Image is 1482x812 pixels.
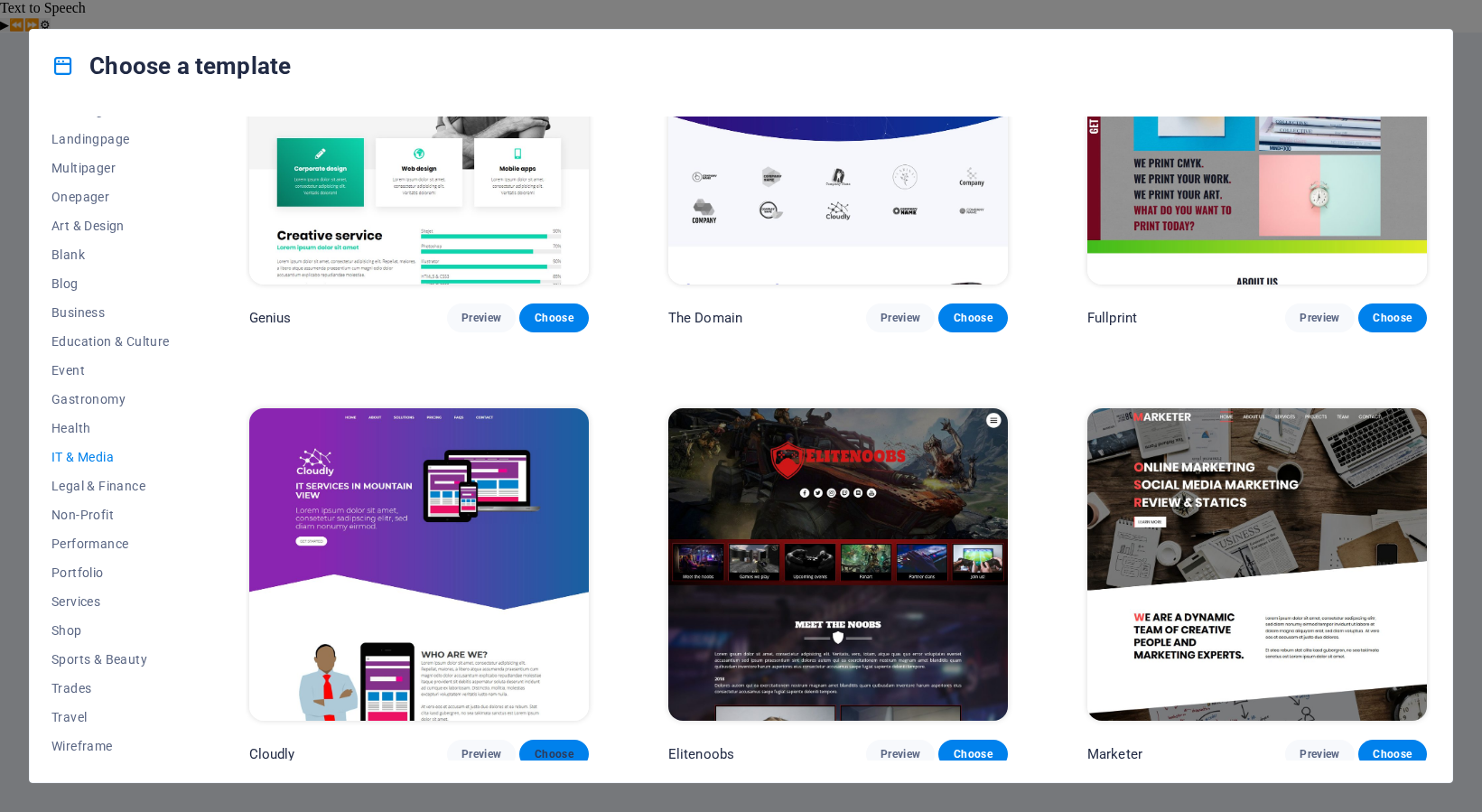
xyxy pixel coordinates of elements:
span: Performance [51,537,170,551]
button: Choose [519,740,588,769]
span: Choose [1373,747,1412,761]
span: Preview [1300,311,1339,325]
span: Portfolio [51,565,170,580]
span: Event [51,363,170,378]
span: Education & Culture [51,334,170,349]
span: Choose [953,747,993,761]
span: Blog [51,276,170,291]
span: Wireframe [51,739,170,753]
button: Education & Culture [51,327,170,356]
span: Art & Design [51,219,170,233]
span: Onepager [51,190,170,204]
span: Choose [953,311,993,325]
span: Non-Profit [51,508,170,522]
p: The Domain [668,309,742,327]
button: Choose [1358,303,1427,332]
button: Business [51,298,170,327]
button: Choose [938,740,1007,769]
button: Preview [866,303,935,332]
button: Legal & Finance [51,471,170,500]
button: Preview [866,740,935,769]
button: Wireframe [51,732,170,761]
button: Performance [51,529,170,558]
span: Choose [534,747,573,761]
span: Preview [881,747,920,761]
button: Preview [1285,740,1354,769]
span: Travel [51,710,170,724]
button: Services [51,587,170,616]
button: Choose [519,303,588,332]
button: Choose [938,303,1007,332]
span: Legal & Finance [51,479,170,493]
button: Trades [51,674,170,703]
span: Preview [461,311,501,325]
button: Portfolio [51,558,170,587]
span: Blank [51,247,170,262]
span: Shop [51,623,170,638]
span: Services [51,594,170,609]
span: IT & Media [51,450,170,464]
p: Fullprint [1087,309,1137,327]
span: Choose [1373,311,1412,325]
button: Health [51,414,170,443]
span: Trades [51,681,170,695]
p: Elitenoobs [668,745,734,763]
button: Choose [1358,740,1427,769]
button: Landingpage [51,125,170,154]
span: Health [51,421,170,435]
button: IT & Media [51,443,170,471]
button: Art & Design [51,211,170,240]
button: Preview [447,740,516,769]
span: Choose [534,311,573,325]
span: Business [51,305,170,320]
img: Marketer [1087,408,1427,722]
button: Preview [1285,303,1354,332]
button: Blog [51,269,170,298]
button: Event [51,356,170,385]
button: Non-Profit [51,500,170,529]
p: Marketer [1087,745,1142,763]
button: Preview [447,303,516,332]
button: Multipager [51,154,170,182]
span: Landingpage [51,132,170,146]
span: Preview [881,311,920,325]
span: Preview [1300,747,1339,761]
span: Multipager [51,161,170,175]
h4: Choose a template [51,51,291,80]
button: Onepager [51,182,170,211]
span: Sports & Beauty [51,652,170,667]
img: Elitenoobs [668,408,1008,722]
button: Shop [51,616,170,645]
button: Gastronomy [51,385,170,414]
p: Genius [249,309,292,327]
p: Cloudly [249,745,295,763]
button: Blank [51,240,170,269]
button: Travel [51,703,170,732]
span: Preview [461,747,501,761]
span: Gastronomy [51,392,170,406]
button: Sports & Beauty [51,645,170,674]
img: Cloudly [249,408,589,722]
